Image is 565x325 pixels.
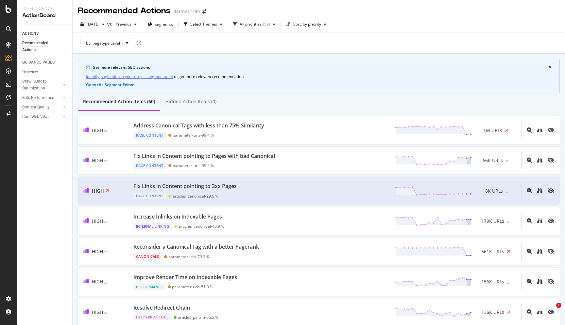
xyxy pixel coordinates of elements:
[78,59,560,93] div: info banner
[527,158,532,163] div: magnifying-glass-plus
[133,314,171,320] div: HTTP Error Code
[173,194,218,199] div: articles_canonical - 29.6 %
[133,274,237,281] div: Improve Render Time on Indexable Pages
[527,249,532,254] div: magnifying-glass-plus
[133,162,166,169] div: Page Content
[293,22,321,26] div: Sort: by priority
[80,38,134,48] button: By: pagetype Level 1
[548,158,554,163] div: eye-slash
[548,218,554,223] div: eye-slash
[537,309,542,315] a: binoculars
[133,182,237,190] div: Fix Links in Content pointing to 3xx Pages
[548,188,554,193] div: eye-slash
[283,19,329,29] button: Sort: by priority
[92,248,103,255] span: High
[537,157,542,163] a: binoculars
[547,64,553,71] button: close banner
[22,78,61,92] a: Crawl Budget Optimization
[527,279,532,284] div: magnifying-glass-plus
[537,248,542,255] a: binoculars
[483,157,503,164] span: 66K URLs
[92,309,103,315] span: High
[556,303,561,308] span: 1
[527,188,532,193] div: magnifying-glass-plus
[537,218,542,223] div: binoculars
[505,160,508,162] img: Equal
[22,78,57,92] div: Crawl Budget Optimization
[22,68,38,75] div: Overview
[263,22,270,26] div: ( 59 )
[22,104,50,111] div: Content Quality
[104,312,107,314] img: Equal
[483,188,503,194] span: 18K URLs
[173,163,214,168] div: parameter-urls - 59.5 %
[78,19,107,29] button: [DATE]
[92,278,103,285] span: High
[86,83,134,87] button: Go to the Segment Editor
[22,30,68,37] a: ACTIONS
[107,21,113,28] span: vs
[527,309,532,315] div: magnifying-glass-plus
[537,278,542,285] a: binoculars
[92,188,104,194] span: High
[86,40,123,46] span: By: pagetype Level 1
[202,9,206,14] div: arrow-right-arrow-left
[145,19,176,29] button: Segments
[231,19,278,29] button: All priorities(59)
[543,303,558,318] iframe: Intercom live chat
[168,254,210,259] div: parameter-urls - 79.2 %
[104,130,107,132] img: Equal
[92,218,103,224] span: High
[93,65,549,70] div: Get more relevant SEO actions
[133,193,166,199] div: Page Content
[483,127,502,134] span: 1M URLs
[78,5,171,16] div: Recommended Actions
[87,21,99,27] span: 2025 Aug. 8th
[537,188,542,194] a: binoculars
[133,122,264,129] div: Address Canonical Tags with less than 75% Similarity
[537,127,542,133] a: binoculars
[481,309,504,315] span: 136K URLs
[190,22,217,26] div: Select Themes
[537,188,542,193] div: binoculars
[481,218,504,224] span: 179K URLs
[181,19,225,29] button: Select Themes
[548,279,554,284] div: eye-slash
[133,243,259,251] div: Reconsider a Canonical Tag with a better Pagerank
[527,127,532,133] div: magnifying-glass-plus
[22,40,61,53] div: Recommended Actions
[22,113,61,120] a: Core Web Vitals
[165,98,216,105] div: Hidden Action Items (0)
[113,19,139,29] button: Previous
[22,5,67,12] div: Intelligence
[548,249,554,254] div: eye-slash
[527,218,532,223] div: magnifying-glass-plus
[133,152,275,160] div: Fix Links in Content pointing to Pages with bad Canonical
[507,282,509,284] img: Equal
[173,8,200,15] div: Barrons 10m
[104,221,107,223] img: Equal
[240,22,262,26] div: All priorities
[104,251,107,253] img: Equal
[172,284,213,289] div: parameter-urls - 51.9 %
[22,30,39,37] div: ACTIONS
[505,191,508,193] img: Equal
[481,278,504,285] span: 156K URLs
[548,127,554,133] div: eye-slash
[86,73,552,80] div: to get more relevant recommendations .
[178,315,218,320] div: articles_param - 66.5 %
[507,221,509,223] img: Equal
[133,304,190,312] div: Resolve Redirect Chain
[133,253,162,260] div: Canonicals
[173,133,214,138] div: parameter-urls - 99.4 %
[113,21,131,27] span: Previous
[83,98,155,105] div: Recommended Action Items (60)
[537,218,542,224] a: binoculars
[22,113,50,120] div: Core Web Vitals
[22,40,68,53] a: Recommended Actions
[104,160,107,162] img: Equal
[22,94,61,101] a: Bots Performance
